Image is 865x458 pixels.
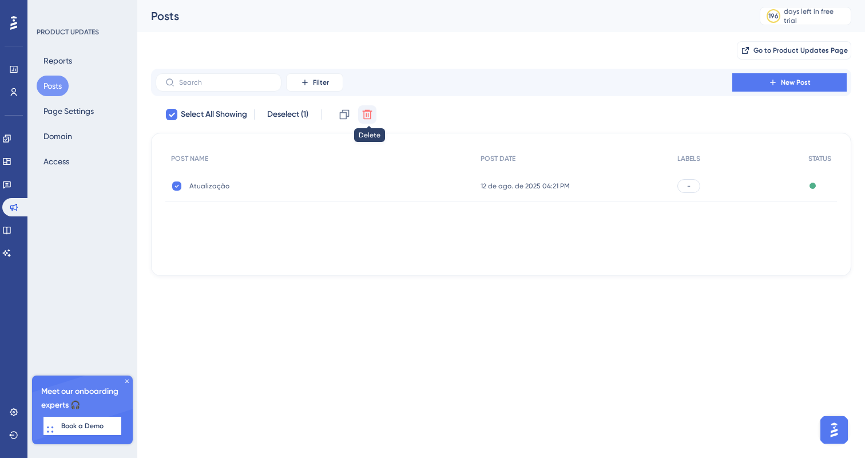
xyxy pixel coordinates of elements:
[43,417,121,435] button: Book a Demo
[61,421,104,431] span: Book a Demo
[817,413,851,447] iframe: UserGuiding AI Assistant Launcher
[286,73,343,92] button: Filter
[151,8,731,24] div: Posts
[171,154,208,163] span: POST NAME
[753,46,848,55] span: Go to Product Updates Page
[179,78,272,86] input: Search
[37,126,79,147] button: Domain
[677,154,700,163] span: LABELS
[47,414,54,449] div: Drag
[732,73,847,92] button: New Post
[784,7,847,25] div: days left in free trial
[267,108,308,121] span: Deselect (1)
[37,50,79,71] button: Reports
[737,41,851,60] button: Go to Product Updates Page
[687,181,691,191] span: -
[181,108,247,121] span: Select All Showing
[37,101,101,121] button: Page Settings
[808,154,831,163] span: STATUS
[481,154,515,163] span: POST DATE
[768,11,779,21] div: 196
[481,181,570,191] span: 12 de ago. de 2025 04:21 PM
[37,27,99,37] div: PRODUCT UPDATES
[261,104,314,125] button: Deselect (1)
[37,76,69,96] button: Posts
[189,181,372,191] span: Atualização
[781,78,811,87] span: New Post
[37,151,76,172] button: Access
[41,385,124,412] span: Meet our onboarding experts 🎧
[313,78,329,87] span: Filter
